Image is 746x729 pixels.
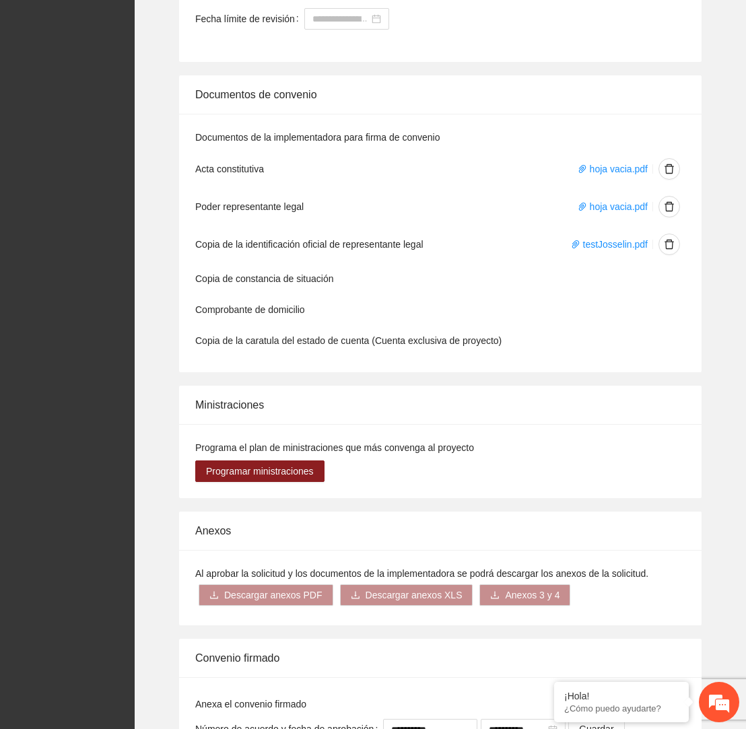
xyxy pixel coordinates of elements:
span: Anexos 3 y 4 [505,588,559,602]
span: Programar ministraciones [206,464,314,479]
span: paper-clip [578,202,587,211]
li: Poder representante legal [195,188,685,225]
li: Comprobante de domicilio [195,294,685,325]
button: delete [658,158,680,180]
span: Al aprobar la solicitud y los documentos de la implementadora se podrá descargar los anexos de la... [195,568,648,579]
a: Programar ministraciones [195,466,325,477]
span: download [209,590,219,601]
span: Descargar anexos XLS [366,588,463,602]
li: Copia de la identificación oficial de representante legal [195,225,685,263]
span: paper-clip [571,240,580,249]
button: Programar ministraciones [195,460,325,482]
div: ¡Hola! [564,691,679,701]
a: paper-clip testJosselin.pdf [571,239,648,250]
div: Anexa el convenio firmado [195,697,685,711]
div: Minimizar ventana de chat en vivo [221,7,253,39]
div: Anexos [195,512,685,550]
button: downloadDescargar anexos XLS [340,584,473,606]
li: Copia de la caratula del estado de cuenta (Cuenta exclusiva de proyecto) [195,325,685,356]
button: delete [658,234,680,255]
label: Fecha límite de revisión [195,8,304,30]
button: downloadAnexos 3 y 4 [479,584,570,606]
button: downloadDescargar anexos PDF [199,584,333,606]
span: Descargar anexos PDF [224,588,323,602]
div: Chatee con nosotros ahora [70,69,226,86]
span: paper-clip [578,164,587,174]
span: download [351,590,360,601]
a: paper-clip hoja vacia.pdf [578,164,648,174]
label: Documentos de la implementadora para firma de convenio [195,130,440,145]
span: Estamos en línea. [78,180,186,316]
p: ¿Cómo puedo ayudarte? [564,703,679,714]
div: Convenio firmado [195,639,685,677]
span: download [490,590,500,601]
div: Documentos de convenio [195,75,685,114]
span: delete [659,164,679,174]
span: Programa el plan de ministraciones que más convenga al proyecto [195,442,474,453]
li: Acta constitutiva [195,150,685,188]
li: Copia de constancia de situación [195,263,685,294]
span: delete [659,201,679,212]
a: paper-clip hoja vacia.pdf [578,201,648,212]
div: Ministraciones [195,386,685,424]
span: delete [659,239,679,250]
button: delete [658,196,680,217]
textarea: Escriba su mensaje y pulse “Intro” [7,368,257,415]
